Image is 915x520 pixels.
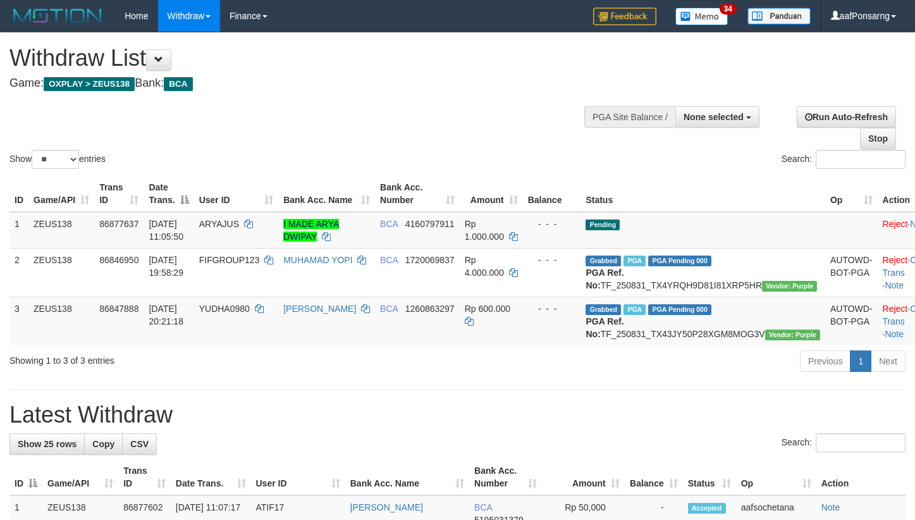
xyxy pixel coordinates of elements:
[9,212,28,249] td: 1
[816,459,906,495] th: Action
[99,219,138,229] span: 86877637
[623,256,646,266] span: Marked by aafnoeunsreypich
[469,459,542,495] th: Bank Acc. Number: activate to sort column ascending
[9,459,42,495] th: ID: activate to sort column descending
[9,176,28,212] th: ID
[688,503,726,514] span: Accepted
[149,255,183,278] span: [DATE] 19:58:29
[28,212,94,249] td: ZEUS138
[375,176,460,212] th: Bank Acc. Number: activate to sort column ascending
[9,6,106,25] img: MOTION_logo.png
[871,350,906,372] a: Next
[149,304,183,326] span: [DATE] 20:21:18
[32,150,79,169] select: Showentries
[736,459,816,495] th: Op: activate to sort column ascending
[28,176,94,212] th: Game/API: activate to sort column ascending
[580,248,825,297] td: TF_250831_TX4YRQH9D81I81XRP5HR
[9,349,372,367] div: Showing 1 to 3 of 3 entries
[405,304,455,314] span: Copy 1260863297 to clipboard
[380,255,398,265] span: BCA
[28,297,94,345] td: ZEUS138
[580,297,825,345] td: TF_250831_TX43JY50P28XGM8MOG3V
[623,304,646,315] span: Marked by aafnoeunsreypich
[144,176,193,212] th: Date Trans.: activate to sort column descending
[99,304,138,314] span: 86847888
[797,106,896,128] a: Run Auto-Refresh
[885,329,904,339] a: Note
[474,502,492,512] span: BCA
[885,280,904,290] a: Note
[283,219,339,242] a: I MADE ARYA DWIPAY
[380,219,398,229] span: BCA
[528,302,576,315] div: - - -
[251,459,345,495] th: User ID: activate to sort column ascending
[762,281,817,292] span: Vendor URL: https://trx4.1velocity.biz
[199,255,260,265] span: FIFGROUP123
[747,8,811,25] img: panduan.png
[860,128,896,149] a: Stop
[465,255,504,278] span: Rp 4.000.000
[586,268,623,290] b: PGA Ref. No:
[92,439,114,449] span: Copy
[278,176,375,212] th: Bank Acc. Name: activate to sort column ascending
[883,219,908,229] a: Reject
[345,459,469,495] th: Bank Acc. Name: activate to sort column ascending
[283,255,352,265] a: MUHAMAD YOPI
[28,248,94,297] td: ZEUS138
[586,304,621,315] span: Grabbed
[44,77,135,91] span: OXPLAY > ZEUS138
[9,248,28,297] td: 2
[883,255,908,265] a: Reject
[648,256,711,266] span: PGA Pending
[9,402,906,428] h1: Latest Withdraw
[586,316,623,339] b: PGA Ref. No:
[683,459,736,495] th: Status: activate to sort column ascending
[720,3,737,15] span: 34
[94,176,144,212] th: Trans ID: activate to sort column ascending
[850,350,871,372] a: 1
[118,459,171,495] th: Trans ID: activate to sort column ascending
[528,254,576,266] div: - - -
[782,150,906,169] label: Search:
[405,219,455,229] span: Copy 4160797911 to clipboard
[584,106,675,128] div: PGA Site Balance /
[380,304,398,314] span: BCA
[164,77,192,91] span: BCA
[542,459,625,495] th: Amount: activate to sort column ascending
[9,433,85,455] a: Show 25 rows
[194,176,278,212] th: User ID: activate to sort column ascending
[350,502,423,512] a: [PERSON_NAME]
[684,112,744,122] span: None selected
[586,220,620,230] span: Pending
[825,297,878,345] td: AUTOWD-BOT-PGA
[9,77,598,90] h4: Game: Bank:
[800,350,851,372] a: Previous
[816,150,906,169] input: Search:
[625,459,683,495] th: Balance: activate to sort column ascending
[9,46,598,71] h1: Withdraw List
[821,502,840,512] a: Note
[84,433,123,455] a: Copy
[465,304,510,314] span: Rp 600.000
[648,304,711,315] span: PGA Pending
[465,219,504,242] span: Rp 1.000.000
[405,255,455,265] span: Copy 1720069837 to clipboard
[199,219,239,229] span: ARYAJUS
[883,304,908,314] a: Reject
[765,330,820,340] span: Vendor URL: https://trx4.1velocity.biz
[782,433,906,452] label: Search:
[523,176,581,212] th: Balance
[283,304,356,314] a: [PERSON_NAME]
[675,106,759,128] button: None selected
[586,256,621,266] span: Grabbed
[199,304,250,314] span: YUDHA0980
[130,439,149,449] span: CSV
[816,433,906,452] input: Search:
[149,219,183,242] span: [DATE] 11:05:50
[593,8,656,25] img: Feedback.jpg
[171,459,251,495] th: Date Trans.: activate to sort column ascending
[9,297,28,345] td: 3
[18,439,77,449] span: Show 25 rows
[825,248,878,297] td: AUTOWD-BOT-PGA
[122,433,157,455] a: CSV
